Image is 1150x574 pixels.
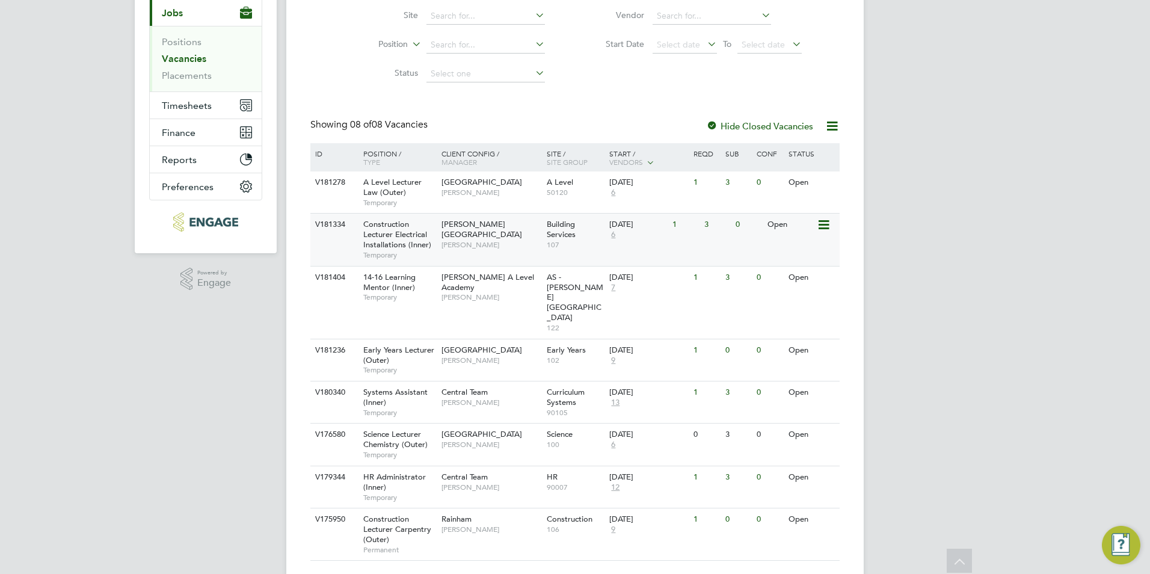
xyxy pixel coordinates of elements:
[363,545,435,555] span: Permanent
[197,268,231,278] span: Powered by
[547,440,604,449] span: 100
[786,171,838,194] div: Open
[690,143,722,164] div: Reqd
[722,143,754,164] div: Sub
[363,272,416,292] span: 14-16 Learning Mentor (Inner)
[312,214,354,236] div: V181334
[150,26,262,91] div: Jobs
[786,424,838,446] div: Open
[363,365,435,375] span: Temporary
[162,36,201,48] a: Positions
[162,70,212,81] a: Placements
[722,339,754,362] div: 0
[547,345,586,355] span: Early Years
[609,356,617,366] span: 9
[441,387,488,397] span: Central Team
[547,387,585,407] span: Curriculum Systems
[547,177,573,187] span: A Level
[441,472,488,482] span: Central Team
[653,8,771,25] input: Search for...
[547,157,588,167] span: Site Group
[310,119,430,131] div: Showing
[438,143,544,172] div: Client Config /
[363,157,380,167] span: Type
[363,345,434,365] span: Early Years Lecturer (Outer)
[754,339,785,362] div: 0
[441,525,541,534] span: [PERSON_NAME]
[547,356,604,365] span: 102
[363,493,435,502] span: Temporary
[754,508,785,531] div: 0
[162,154,197,165] span: Reports
[786,143,838,164] div: Status
[786,267,838,289] div: Open
[609,220,666,230] div: [DATE]
[363,250,435,260] span: Temporary
[690,339,722,362] div: 1
[547,219,576,239] span: Building Services
[547,240,604,250] span: 107
[722,267,754,289] div: 3
[669,214,701,236] div: 1
[363,219,431,250] span: Construction Lecturer Electrical Installations (Inner)
[441,440,541,449] span: [PERSON_NAME]
[441,188,541,197] span: [PERSON_NAME]
[363,387,428,407] span: Systems Assistant (Inner)
[690,508,722,531] div: 1
[690,267,722,289] div: 1
[609,525,617,535] span: 9
[786,381,838,404] div: Open
[150,173,262,200] button: Preferences
[754,171,785,194] div: 0
[162,53,206,64] a: Vacancies
[575,39,644,49] label: Start Date
[312,339,354,362] div: V181236
[173,212,238,232] img: carbonrecruitment-logo-retina.png
[312,508,354,531] div: V175950
[441,398,541,407] span: [PERSON_NAME]
[547,272,603,323] span: AS - [PERSON_NAME][GEOGRAPHIC_DATA]
[441,177,522,187] span: [GEOGRAPHIC_DATA]
[609,483,621,493] span: 12
[312,143,354,164] div: ID
[786,508,838,531] div: Open
[441,157,477,167] span: Manager
[1102,526,1140,564] button: Engage Resource Center
[312,424,354,446] div: V176580
[733,214,764,236] div: 0
[441,219,522,239] span: [PERSON_NAME][GEOGRAPHIC_DATA]
[441,240,541,250] span: [PERSON_NAME]
[764,214,817,236] div: Open
[312,267,354,289] div: V181404
[609,188,617,198] span: 6
[162,100,212,111] span: Timesheets
[363,292,435,302] span: Temporary
[441,429,522,439] span: [GEOGRAPHIC_DATA]
[547,525,604,534] span: 106
[363,450,435,460] span: Temporary
[441,292,541,302] span: [PERSON_NAME]
[690,381,722,404] div: 1
[754,143,785,164] div: Conf
[722,466,754,489] div: 3
[722,381,754,404] div: 3
[441,514,472,524] span: Rainham
[609,440,617,450] span: 6
[609,230,617,240] span: 6
[609,514,687,525] div: [DATE]
[441,483,541,492] span: [PERSON_NAME]
[657,39,700,50] span: Select date
[722,508,754,531] div: 0
[701,214,733,236] div: 3
[363,472,426,492] span: HR Administrator (Inner)
[547,483,604,492] span: 90007
[441,356,541,365] span: [PERSON_NAME]
[754,267,785,289] div: 0
[786,466,838,489] div: Open
[197,278,231,288] span: Engage
[719,36,735,52] span: To
[349,10,418,20] label: Site
[363,177,422,197] span: A Level Lecturer Law (Outer)
[754,381,785,404] div: 0
[609,387,687,398] div: [DATE]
